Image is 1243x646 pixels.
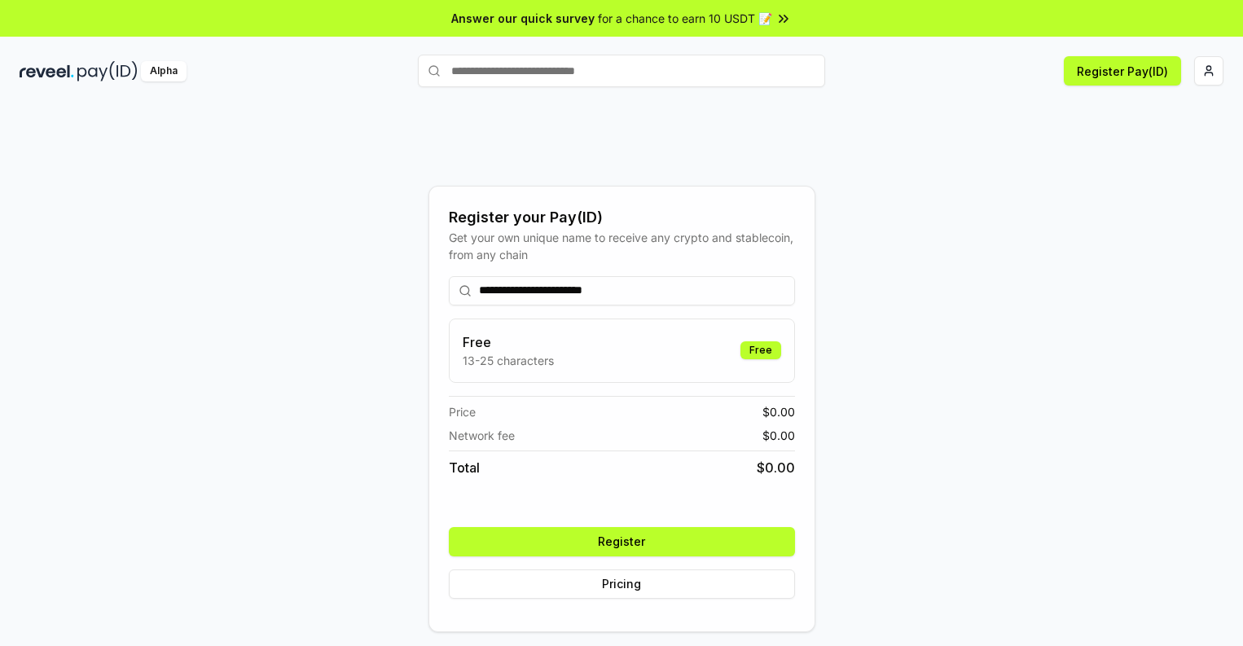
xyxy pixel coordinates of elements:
[1064,56,1181,86] button: Register Pay(ID)
[141,61,187,81] div: Alpha
[598,10,772,27] span: for a chance to earn 10 USDT 📝
[449,206,795,229] div: Register your Pay(ID)
[762,403,795,420] span: $ 0.00
[20,61,74,81] img: reveel_dark
[449,403,476,420] span: Price
[762,427,795,444] span: $ 0.00
[463,332,554,352] h3: Free
[449,527,795,556] button: Register
[77,61,138,81] img: pay_id
[449,569,795,599] button: Pricing
[449,427,515,444] span: Network fee
[451,10,595,27] span: Answer our quick survey
[740,341,781,359] div: Free
[757,458,795,477] span: $ 0.00
[449,229,795,263] div: Get your own unique name to receive any crypto and stablecoin, from any chain
[449,458,480,477] span: Total
[463,352,554,369] p: 13-25 characters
